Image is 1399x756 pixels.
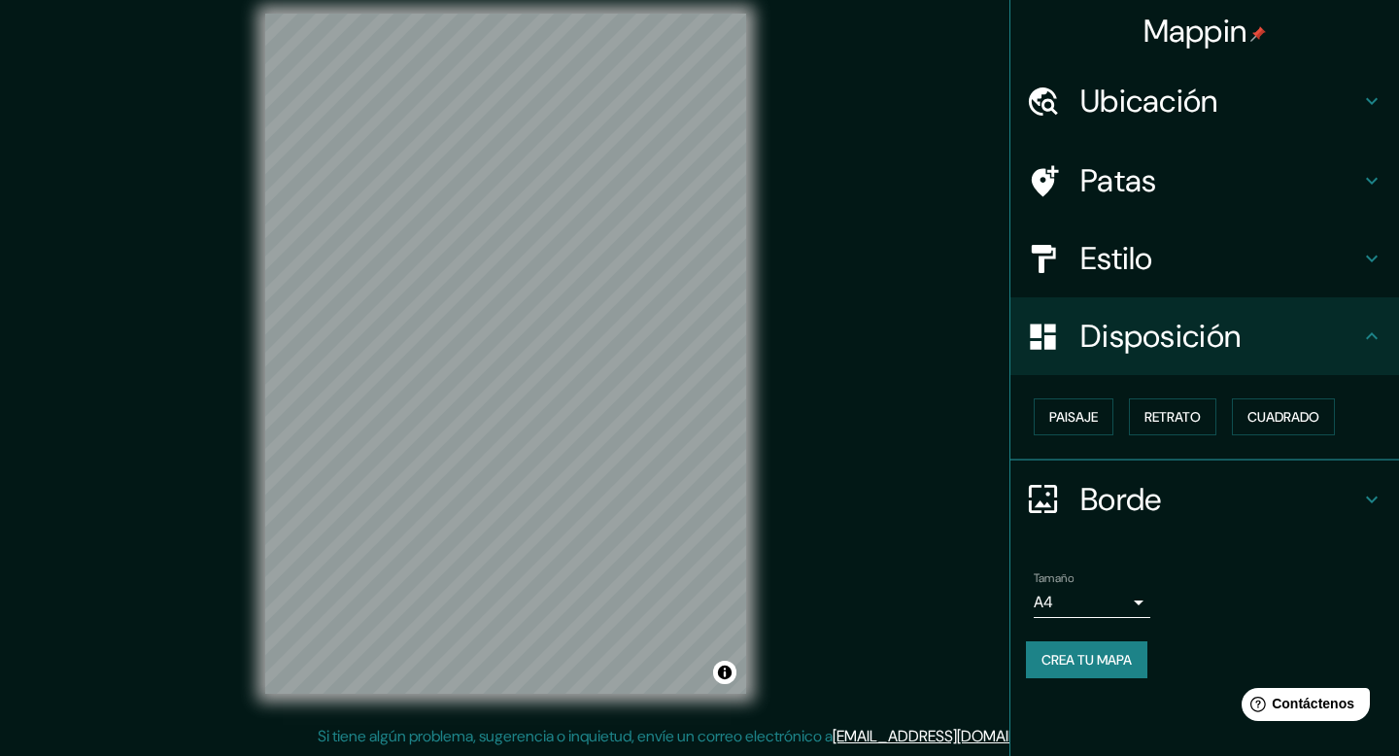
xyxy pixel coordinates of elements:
div: A4 [1034,587,1150,618]
div: Patas [1010,142,1399,220]
div: Borde [1010,461,1399,538]
font: Tamaño [1034,570,1074,586]
iframe: Lanzador de widgets de ayuda [1226,680,1378,735]
font: Retrato [1144,408,1201,426]
div: Estilo [1010,220,1399,297]
button: Crea tu mapa [1026,641,1147,678]
button: Activar o desactivar atribución [713,661,736,684]
font: Estilo [1080,238,1153,279]
font: Disposición [1080,316,1241,357]
font: Patas [1080,160,1157,201]
font: Crea tu mapa [1041,651,1132,669]
button: Cuadrado [1232,398,1335,435]
font: Si tiene algún problema, sugerencia o inquietud, envíe un correo electrónico a [318,726,833,746]
div: Ubicación [1010,62,1399,140]
a: [EMAIL_ADDRESS][DOMAIN_NAME] [833,726,1073,746]
font: Paisaje [1049,408,1098,426]
font: Ubicación [1080,81,1218,121]
button: Paisaje [1034,398,1113,435]
font: Cuadrado [1247,408,1319,426]
canvas: Mapa [265,14,746,694]
img: pin-icon.png [1250,26,1266,42]
font: A4 [1034,592,1053,612]
font: Borde [1080,479,1162,520]
button: Retrato [1129,398,1216,435]
div: Disposición [1010,297,1399,375]
font: Mappin [1143,11,1247,52]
